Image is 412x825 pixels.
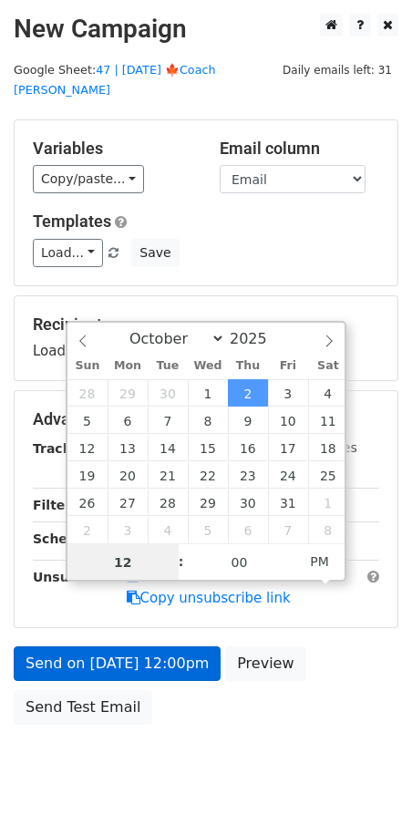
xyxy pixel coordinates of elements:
[188,461,228,489] span: October 22, 2025
[33,315,379,335] h5: Recipients
[33,498,79,512] strong: Filters
[148,360,188,372] span: Tue
[188,379,228,407] span: October 1, 2025
[148,434,188,461] span: October 14, 2025
[308,461,348,489] span: October 25, 2025
[108,407,148,434] span: October 6, 2025
[33,441,94,456] strong: Tracking
[268,360,308,372] span: Fri
[188,407,228,434] span: October 8, 2025
[67,434,108,461] span: October 12, 2025
[228,461,268,489] span: October 23, 2025
[67,407,108,434] span: October 5, 2025
[67,379,108,407] span: September 28, 2025
[33,139,192,159] h5: Variables
[148,379,188,407] span: September 30, 2025
[14,63,216,98] a: 47 | [DATE] 🍁Coach [PERSON_NAME]
[268,407,308,434] span: October 10, 2025
[108,516,148,543] span: November 3, 2025
[308,434,348,461] span: October 18, 2025
[127,590,291,606] a: Copy unsubscribe link
[33,570,122,584] strong: Unsubscribe
[268,434,308,461] span: October 17, 2025
[108,434,148,461] span: October 13, 2025
[228,489,268,516] span: October 30, 2025
[308,489,348,516] span: November 1, 2025
[131,239,179,267] button: Save
[276,60,398,80] span: Daily emails left: 31
[108,489,148,516] span: October 27, 2025
[184,544,295,581] input: Minute
[188,516,228,543] span: November 5, 2025
[285,438,356,458] label: UTM Codes
[33,165,144,193] a: Copy/paste...
[67,544,179,581] input: Hour
[148,489,188,516] span: October 28, 2025
[308,516,348,543] span: November 8, 2025
[108,379,148,407] span: September 29, 2025
[108,360,148,372] span: Mon
[33,239,103,267] a: Load...
[228,434,268,461] span: October 16, 2025
[33,531,98,546] strong: Schedule
[225,646,305,681] a: Preview
[188,360,228,372] span: Wed
[67,489,108,516] span: October 26, 2025
[148,407,188,434] span: October 7, 2025
[188,434,228,461] span: October 15, 2025
[33,211,111,231] a: Templates
[67,360,108,372] span: Sun
[268,489,308,516] span: October 31, 2025
[308,360,348,372] span: Sat
[268,516,308,543] span: November 7, 2025
[225,330,291,347] input: Year
[228,516,268,543] span: November 6, 2025
[220,139,379,159] h5: Email column
[14,646,221,681] a: Send on [DATE] 12:00pm
[67,516,108,543] span: November 2, 2025
[67,461,108,489] span: October 19, 2025
[14,690,152,725] a: Send Test Email
[148,461,188,489] span: October 21, 2025
[179,543,184,580] span: :
[321,737,412,825] iframe: Chat Widget
[228,360,268,372] span: Thu
[308,407,348,434] span: October 11, 2025
[33,315,379,362] div: Loading...
[268,461,308,489] span: October 24, 2025
[148,516,188,543] span: November 4, 2025
[294,543,345,580] span: Click to toggle
[228,407,268,434] span: October 9, 2025
[276,63,398,77] a: Daily emails left: 31
[228,379,268,407] span: October 2, 2025
[14,63,216,98] small: Google Sheet:
[308,379,348,407] span: October 4, 2025
[33,409,379,429] h5: Advanced
[14,14,398,45] h2: New Campaign
[268,379,308,407] span: October 3, 2025
[108,461,148,489] span: October 20, 2025
[188,489,228,516] span: October 29, 2025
